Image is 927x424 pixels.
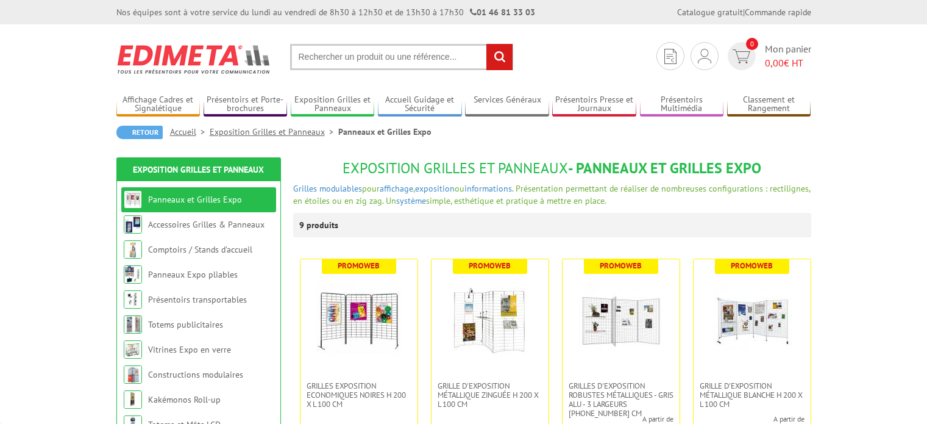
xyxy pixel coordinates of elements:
[148,344,231,355] a: Vitrines Expo en verre
[727,95,811,115] a: Classement et Rangement
[338,261,380,271] b: Promoweb
[765,57,784,69] span: 0,00
[293,183,317,194] a: Grilles
[677,6,811,18] div: |
[733,49,750,63] img: devis rapide
[745,7,811,18] a: Commande rapide
[486,44,513,70] input: rechercher
[725,42,811,70] a: devis rapide 0 Mon panier 0,00€ HT
[116,95,201,115] a: Affichage Cadres et Signalétique
[563,381,680,418] a: Grilles d'exposition robustes métalliques - gris alu - 3 largeurs [PHONE_NUMBER] cm
[677,7,743,18] a: Catalogue gratuit
[124,240,142,259] img: Comptoirs / Stands d'accueil
[432,381,549,409] a: Grille d'exposition métallique Zinguée H 200 x L 100 cm
[438,381,542,409] span: Grille d'exposition métallique Zinguée H 200 x L 100 cm
[469,261,511,271] b: Promoweb
[552,95,636,115] a: Présentoirs Presse et Journaux
[569,381,673,418] span: Grilles d'exposition robustes métalliques - gris alu - 3 largeurs [PHONE_NUMBER] cm
[124,290,142,309] img: Présentoirs transportables
[124,315,142,334] img: Totems publicitaires
[664,49,677,64] img: devis rapide
[316,278,402,363] img: Grilles Exposition Economiques Noires H 200 x L 100 cm
[694,381,811,409] a: Grille d'exposition métallique blanche H 200 x L 100 cm
[415,183,455,194] a: exposition
[709,278,795,363] img: Grille d'exposition métallique blanche H 200 x L 100 cm
[464,183,512,194] a: informations
[447,278,533,363] img: Grille d'exposition métallique Zinguée H 200 x L 100 cm
[210,126,338,137] a: Exposition Grilles et Panneaux
[578,278,664,363] img: Grilles d'exposition robustes métalliques - gris alu - 3 largeurs 70-100-120 cm
[640,95,724,115] a: Présentoirs Multimédia
[124,190,142,209] img: Panneaux et Grilles Expo
[465,95,549,115] a: Services Généraux
[124,215,142,234] img: Accessoires Grilles & Panneaux
[343,159,568,178] span: Exposition Grilles et Panneaux
[396,195,426,206] a: système
[133,164,264,175] a: Exposition Grilles et Panneaux
[700,381,804,409] span: Grille d'exposition métallique blanche H 200 x L 100 cm
[290,44,513,70] input: Rechercher un produit ou une référence...
[694,414,804,424] span: A partir de
[148,244,252,255] a: Comptoirs / Stands d'accueil
[731,261,773,271] b: Promoweb
[148,194,242,205] a: Panneaux et Grilles Expo
[124,365,142,384] img: Constructions modulaires
[170,126,210,137] a: Accueil
[148,369,243,380] a: Constructions modulaires
[148,219,265,230] a: Accessoires Grilles & Panneaux
[148,294,247,305] a: Présentoirs transportables
[124,390,142,409] img: Kakémonos Roll-up
[293,160,811,176] h1: - Panneaux et Grilles Expo
[116,126,163,139] a: Retour
[600,261,642,271] b: Promoweb
[293,183,810,206] span: pour , ou . Présentation permettant de réaliser de nombreuses configurations : rectilignes, en ét...
[116,6,535,18] div: Nos équipes sont à votre service du lundi au vendredi de 8h30 à 12h30 et de 13h30 à 17h30
[765,56,811,70] span: € HT
[124,340,142,359] img: Vitrines Expo en verre
[124,265,142,284] img: Panneaux Expo pliables
[338,126,432,138] li: Panneaux et Grilles Expo
[378,95,462,115] a: Accueil Guidage et Sécurité
[470,7,535,18] strong: 01 46 81 33 03
[380,183,413,194] a: affichage
[116,37,272,82] img: Edimeta
[148,319,223,330] a: Totems publicitaires
[300,381,417,409] a: Grilles Exposition Economiques Noires H 200 x L 100 cm
[765,42,811,70] span: Mon panier
[148,269,238,280] a: Panneaux Expo pliables
[698,49,711,63] img: devis rapide
[204,95,288,115] a: Présentoirs et Porte-brochures
[319,183,362,194] a: modulables
[148,394,221,405] a: Kakémonos Roll-up
[563,414,673,424] span: A partir de
[746,38,758,50] span: 0
[307,381,411,409] span: Grilles Exposition Economiques Noires H 200 x L 100 cm
[299,213,345,237] p: 9 produits
[291,95,375,115] a: Exposition Grilles et Panneaux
